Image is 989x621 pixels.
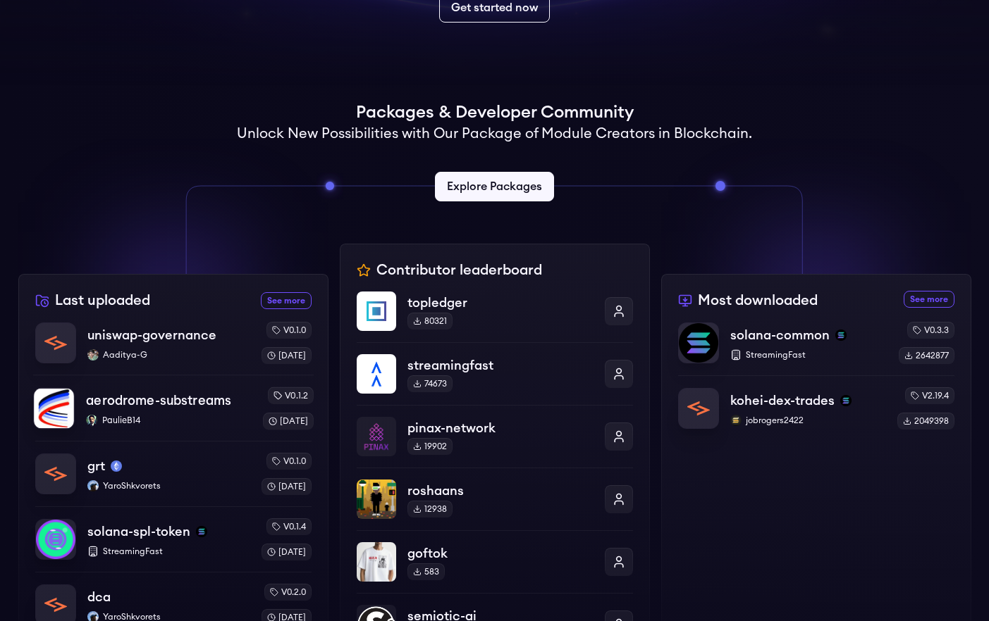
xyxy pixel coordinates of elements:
[237,124,752,144] h2: Unlock New Possibilities with Our Package of Module Creators in Blockchain.
[36,454,75,494] img: grt
[357,530,633,593] a: goftokgoftok583
[730,391,835,410] p: kohei-dex-trades
[357,542,396,582] img: goftok
[907,322,954,339] div: v0.3.3
[407,438,453,455] div: 19902
[678,322,954,375] a: solana-commonsolana-commonsolanaStreamingFastv0.3.32642877
[86,415,251,426] p: PaulieB14
[835,330,847,341] img: solana
[87,325,216,345] p: uniswap-governance
[407,418,594,438] p: pinax-network
[86,391,231,410] p: aerodrome-substreams
[407,356,594,375] p: streamingfast
[35,322,312,375] a: uniswap-governanceuniswap-governanceAaditya-GAaditya-Gv0.1.0[DATE]
[904,291,954,308] a: See more most downloaded packages
[86,415,97,426] img: PaulieB14
[267,387,313,404] div: v0.1.2
[87,349,250,360] p: Aaditya-G
[407,481,594,501] p: roshaans
[357,479,396,519] img: roshaans
[87,587,111,607] p: dca
[357,417,396,456] img: pinax-network
[111,460,122,472] img: mainnet
[36,323,75,363] img: uniswap-governance
[897,413,954,429] div: 2049398
[357,354,396,394] img: streamingfast
[730,325,830,345] p: solana-common
[33,375,314,441] a: aerodrome-substreamsaerodrome-substreamsPaulieB14PaulieB14v0.1.2[DATE]
[266,322,312,339] div: v0.1.0
[35,506,312,572] a: solana-spl-tokensolana-spl-tokensolanaStreamingFastv0.1.4[DATE]
[357,291,396,331] img: topledger
[730,415,886,426] p: jobrogers2422
[730,415,742,426] img: jobrogers2422
[35,441,312,506] a: grtgrtmainnetYaroShkvoretsYaroShkvoretsv0.1.0[DATE]
[87,349,99,360] img: Aaditya-G
[407,375,453,392] div: 74673
[407,544,594,563] p: goftok
[905,387,954,404] div: v2.19.4
[87,480,250,491] p: YaroShkvorets
[899,347,954,364] div: 2642877
[196,526,207,537] img: solana
[407,501,453,517] div: 12938
[261,292,312,309] a: See more recently uploaded packages
[356,101,634,124] h1: Packages & Developer Community
[730,349,887,360] p: StreamingFast
[87,546,250,557] p: StreamingFast
[679,389,718,428] img: kohei-dex-trades
[87,480,99,491] img: YaroShkvorets
[264,584,312,601] div: v0.2.0
[266,453,312,470] div: v0.1.0
[357,468,633,530] a: roshaansroshaans12938
[357,291,633,342] a: topledgertopledger80321
[36,520,75,559] img: solana-spl-token
[407,563,445,580] div: 583
[407,293,594,313] p: topledger
[262,478,312,495] div: [DATE]
[407,313,453,330] div: 80321
[678,375,954,429] a: kohei-dex-tradeskohei-dex-tradessolanajobrogers2422jobrogers2422v2.19.42049398
[840,395,852,406] img: solana
[266,518,312,535] div: v0.1.4
[87,522,190,541] p: solana-spl-token
[262,413,313,429] div: [DATE]
[262,347,312,364] div: [DATE]
[435,172,554,201] a: Explore Packages
[34,389,74,429] img: aerodrome-substreams
[262,544,312,560] div: [DATE]
[357,342,633,405] a: streamingfaststreamingfast74673
[87,456,105,476] p: grt
[357,405,633,468] a: pinax-networkpinax-network19902
[679,323,718,363] img: solana-common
